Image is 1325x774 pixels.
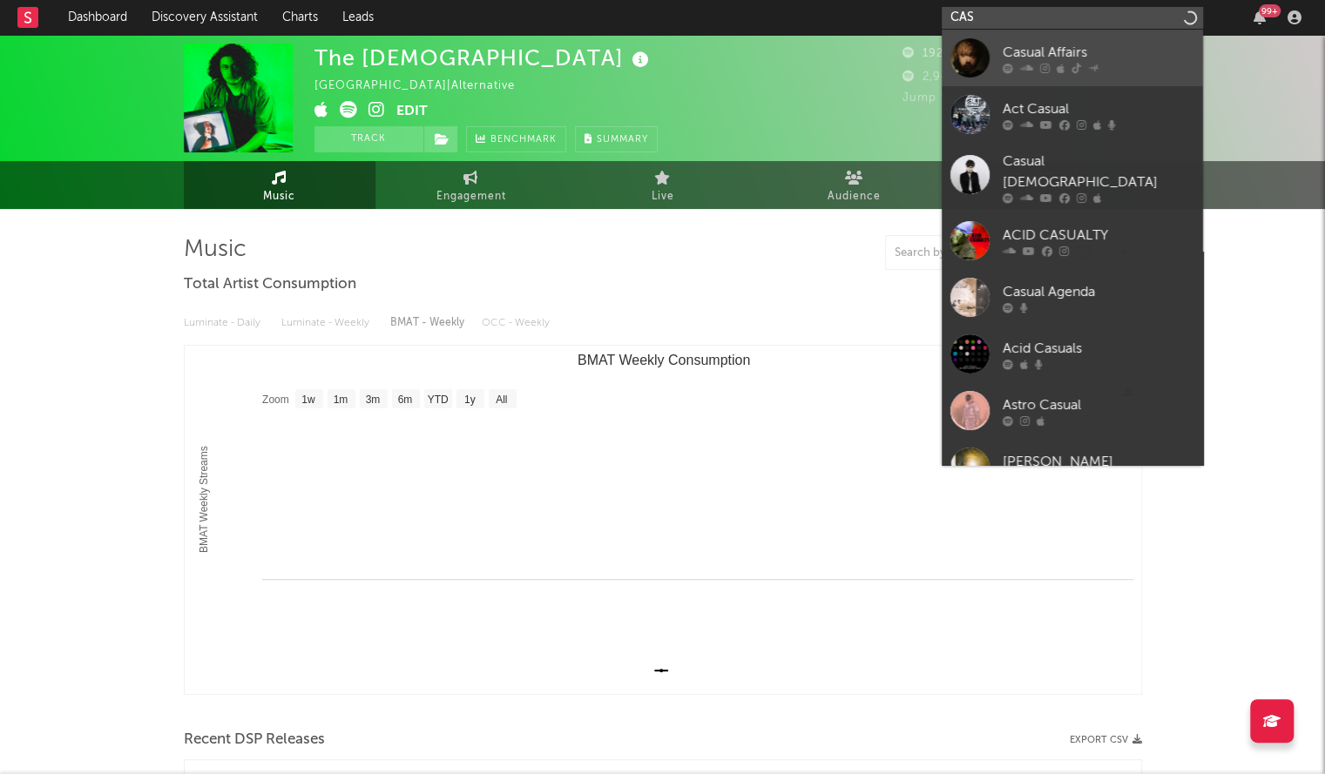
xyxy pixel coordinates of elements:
[184,730,325,750] span: Recent DSP Releases
[575,126,658,152] button: Summary
[886,246,1070,260] input: Search by song name or URL
[185,346,1142,694] svg: BMAT Weekly Consumption
[1003,281,1194,302] div: Casual Agenda
[375,161,567,209] a: Engagement
[397,394,412,406] text: 6m
[1003,42,1194,63] div: Casual Affairs
[427,394,448,406] text: YTD
[652,186,674,207] span: Live
[396,101,428,123] button: Edit
[942,30,1203,86] a: Casual Affairs
[1003,394,1194,415] div: Astro Casual
[942,212,1203,269] a: ACID CASUALTY
[184,161,375,209] a: Music
[333,394,348,406] text: 1m
[365,394,380,406] text: 3m
[198,446,210,553] text: BMAT Weekly Streams
[314,126,423,152] button: Track
[1003,338,1194,359] div: Acid Casuals
[942,382,1203,439] a: Astro Casual
[942,143,1203,212] a: Casual [DEMOGRAPHIC_DATA]
[262,394,289,406] text: Zoom
[942,86,1203,143] a: Act Casual
[828,186,881,207] span: Audience
[942,7,1203,29] input: Search for artists
[597,135,648,145] span: Summary
[436,186,506,207] span: Engagement
[184,274,356,295] span: Total Artist Consumption
[314,44,653,72] div: The [DEMOGRAPHIC_DATA]
[942,269,1203,326] a: Casual Agenda
[496,394,507,406] text: All
[1070,735,1142,745] button: Export CSV
[1003,451,1194,472] div: [PERSON_NAME]
[301,394,315,406] text: 1w
[1003,98,1194,119] div: Act Casual
[942,326,1203,382] a: Acid Casuals
[466,126,566,152] a: Benchmark
[759,161,950,209] a: Audience
[263,186,295,207] span: Music
[463,394,475,406] text: 1y
[1254,10,1266,24] button: 99+
[902,92,1006,104] span: Jump Score: 60.0
[1259,4,1281,17] div: 99 +
[942,439,1203,495] a: [PERSON_NAME]
[577,353,749,367] text: BMAT Weekly Consumption
[902,71,1063,83] span: 2,948 Monthly Listeners
[902,48,943,59] span: 192
[314,76,535,97] div: [GEOGRAPHIC_DATA] | Alternative
[1003,225,1194,246] div: ACID CASUALTY
[1003,151,1194,193] div: Casual [DEMOGRAPHIC_DATA]
[567,161,759,209] a: Live
[490,130,557,151] span: Benchmark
